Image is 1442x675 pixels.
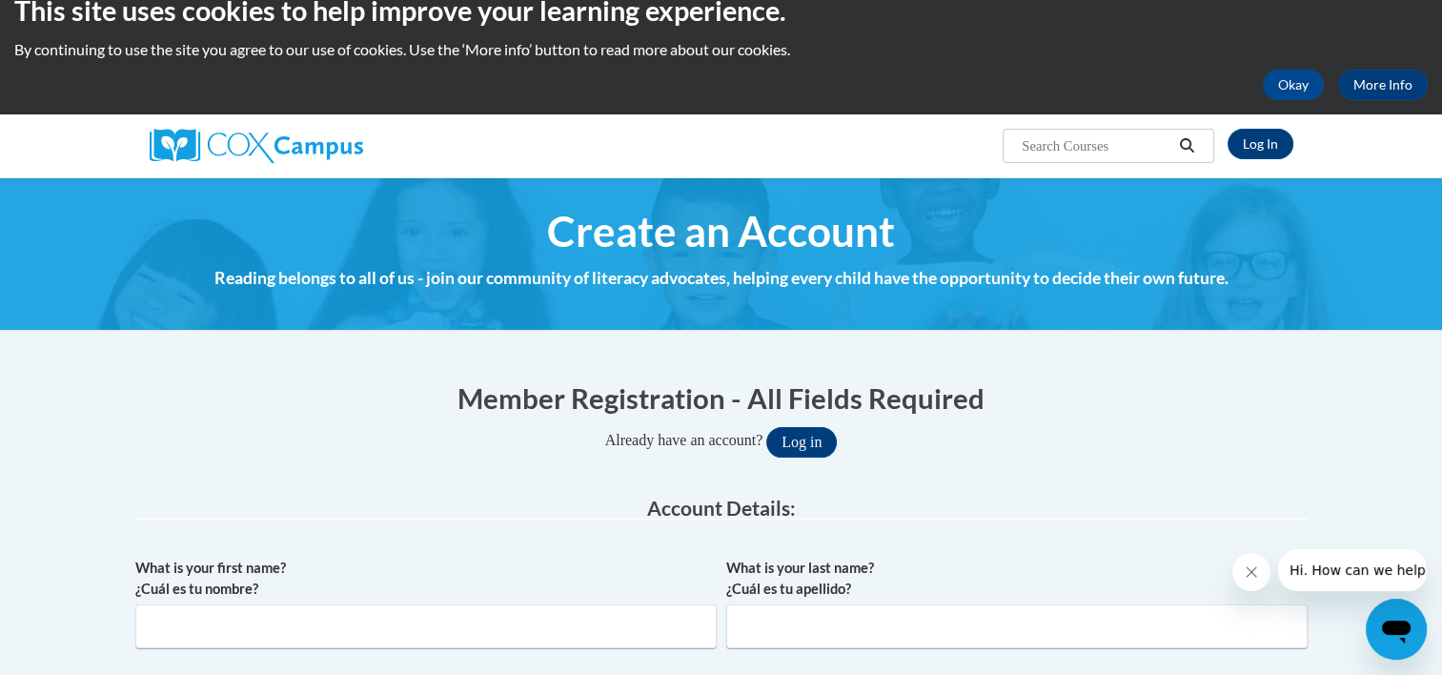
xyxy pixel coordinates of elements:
label: What is your first name? ¿Cuál es tu nombre? [135,558,717,600]
span: Create an Account [547,206,895,256]
iframe: Close message [1232,553,1270,591]
input: Metadata input [135,604,717,648]
input: Metadata input [726,604,1308,648]
span: Account Details: [647,496,796,520]
h1: Member Registration - All Fields Required [135,378,1308,418]
input: Search Courses [1020,134,1172,157]
a: More Info [1338,70,1428,100]
p: By continuing to use the site you agree to our use of cookies. Use the ‘More info’ button to read... [14,39,1428,60]
button: Log in [766,427,837,458]
span: Already have an account? [605,432,763,448]
img: Cox Campus [150,129,363,163]
h4: Reading belongs to all of us - join our community of literacy advocates, helping every child have... [135,266,1308,291]
span: Hi. How can we help? [11,13,154,29]
button: Search [1172,134,1201,157]
button: Okay [1263,70,1324,100]
label: What is your last name? ¿Cuál es tu apellido? [726,558,1308,600]
iframe: Button to launch messaging window [1366,599,1427,660]
a: Log In [1228,129,1293,159]
iframe: Message from company [1278,549,1427,591]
